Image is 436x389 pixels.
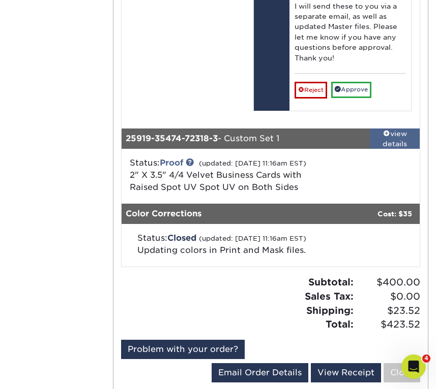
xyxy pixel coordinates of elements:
strong: Color Corrections [126,209,201,218]
strong: Total: [326,318,354,330]
span: 4 [422,354,430,363]
small: (updated: [DATE] 11:16am EST) [199,159,306,167]
iframe: Intercom live chat [401,354,426,379]
small: (updated: [DATE] 11:16am EST) [199,235,306,242]
a: Close [384,363,420,382]
strong: Sales Tax: [305,290,354,302]
strong: Cost: $35 [377,210,412,218]
span: $23.52 [357,304,420,318]
strong: 25919-35474-72318-3 [126,134,218,143]
span: 2" X 3.5" 4/4 Velvet Business Cards with Raised Spot UV Spot UV on Both Sides [130,170,302,192]
span: Updating colors in Print and Mask files. [137,245,306,255]
span: $423.52 [357,317,420,332]
a: Proof [160,158,183,168]
span: $400.00 [357,275,420,289]
a: view details [370,128,420,149]
div: Status: [122,157,321,193]
span: Closed [167,233,196,243]
strong: Subtotal: [308,276,354,287]
strong: Shipping: [306,305,354,316]
a: Email Order Details [212,363,308,382]
a: Reject [295,82,327,98]
div: Status: [130,232,318,256]
a: Approve [331,82,371,98]
a: View Receipt [311,363,381,382]
div: - Custom Set 1 [122,128,370,149]
span: $0.00 [357,289,420,304]
a: Problem with your order? [121,340,245,359]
